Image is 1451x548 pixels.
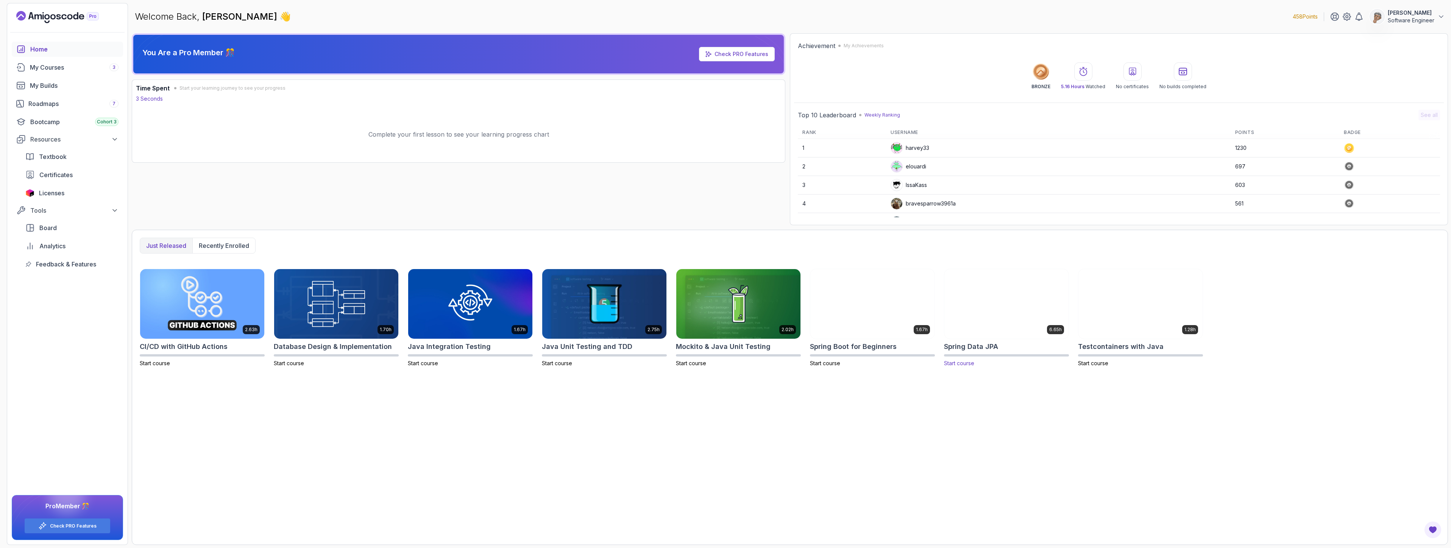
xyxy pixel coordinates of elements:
[21,238,123,254] a: analytics
[1231,176,1339,195] td: 603
[12,60,123,75] a: courses
[39,188,64,198] span: Licenses
[36,260,96,269] span: Feedback & Features
[891,179,927,191] div: IssaKass
[408,341,491,352] h2: Java Integration Testing
[891,179,902,191] img: user profile image
[12,204,123,217] button: Tools
[944,341,998,352] h2: Spring Data JPA
[140,360,170,366] span: Start course
[16,11,116,23] a: Landing page
[1293,13,1318,20] p: 458 Points
[1031,84,1050,90] p: BRONZE
[97,119,117,125] span: Cohort 3
[24,518,111,534] button: Check PRO Features
[140,269,265,367] a: CI/CD with GitHub Actions card2.63hCI/CD with GitHub ActionsStart course
[676,269,801,367] a: Mockito & Java Unit Testing card2.02hMockito & Java Unit TestingStart course
[408,360,438,366] span: Start course
[1339,126,1440,139] th: Badge
[199,241,249,250] p: Recently enrolled
[179,85,286,91] span: Start your learning journey to see your progress
[810,269,935,367] a: Spring Boot for Beginners card1.67hSpring Boot for BeginnersStart course
[782,327,794,333] p: 2.02h
[50,523,97,529] a: Check PRO Features
[798,213,886,232] td: 5
[408,269,532,339] img: Java Integration Testing card
[408,269,533,367] a: Java Integration Testing card1.67hJava Integration TestingStart course
[30,206,119,215] div: Tools
[1388,17,1434,24] p: Software Engineer
[1061,84,1105,90] p: Watched
[1184,327,1196,333] p: 1.28h
[136,95,163,103] p: 3 Seconds
[30,81,119,90] div: My Builds
[135,11,291,23] p: Welcome Back,
[1388,9,1434,17] p: [PERSON_NAME]
[30,63,119,72] div: My Courses
[1159,84,1206,90] p: No builds completed
[941,267,1072,340] img: Spring Data JPA card
[1231,139,1339,157] td: 1230
[21,185,123,201] a: licenses
[810,269,935,339] img: Spring Boot for Beginners card
[1424,521,1442,539] button: Open Feedback Button
[274,269,398,339] img: Database Design & Implementation card
[676,341,771,352] h2: Mockito & Java Unit Testing
[112,64,115,70] span: 3
[140,341,228,352] h2: CI/CD with GitHub Actions
[12,78,123,93] a: builds
[12,96,123,111] a: roadmaps
[39,152,67,161] span: Textbook
[274,341,392,352] h2: Database Design & Implementation
[1049,327,1062,333] p: 6.65h
[279,11,291,23] span: 👋
[891,161,902,172] img: default monster avatar
[810,360,840,366] span: Start course
[891,142,902,154] img: default monster avatar
[798,139,886,157] td: 1
[944,269,1069,367] a: Spring Data JPA card6.65hSpring Data JPAStart course
[676,360,706,366] span: Start course
[1370,9,1445,24] button: user profile image[PERSON_NAME]Software Engineer
[647,327,660,333] p: 2.75h
[798,126,886,139] th: Rank
[142,47,235,58] p: You Are a Pro Member 🎊
[542,341,632,352] h2: Java Unit Testing and TDD
[30,117,119,126] div: Bootcamp
[274,269,399,367] a: Database Design & Implementation card1.70hDatabase Design & ImplementationStart course
[864,112,900,118] p: Weekly Ranking
[192,238,255,253] button: Recently enrolled
[30,45,119,54] div: Home
[12,114,123,129] a: bootcamp
[798,41,835,50] h2: Achievement
[146,241,186,250] p: Just released
[12,42,123,57] a: home
[245,327,257,333] p: 2.63h
[514,327,526,333] p: 1.67h
[1078,341,1164,352] h2: Testcontainers with Java
[112,101,115,107] span: 7
[1078,269,1203,367] a: Testcontainers with Java card1.28hTestcontainers with JavaStart course
[699,47,775,61] a: Check PRO Features
[1078,360,1108,366] span: Start course
[844,43,884,49] p: My Achievements
[21,167,123,182] a: certificates
[274,360,304,366] span: Start course
[891,198,902,209] img: user profile image
[891,198,956,210] div: bravesparrow3961a
[1231,213,1339,232] td: 417
[140,269,264,339] img: CI/CD with GitHub Actions card
[28,99,119,108] div: Roadmaps
[21,220,123,235] a: board
[39,241,66,251] span: Analytics
[140,238,192,253] button: Just released
[715,51,768,57] a: Check PRO Features
[542,269,667,367] a: Java Unit Testing and TDD card2.75hJava Unit Testing and TDDStart course
[542,269,666,339] img: Java Unit Testing and TDD card
[891,160,926,173] div: elouardi
[39,223,57,232] span: Board
[1231,126,1339,139] th: Points
[810,341,897,352] h2: Spring Boot for Beginners
[1231,157,1339,176] td: 697
[886,126,1230,139] th: Username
